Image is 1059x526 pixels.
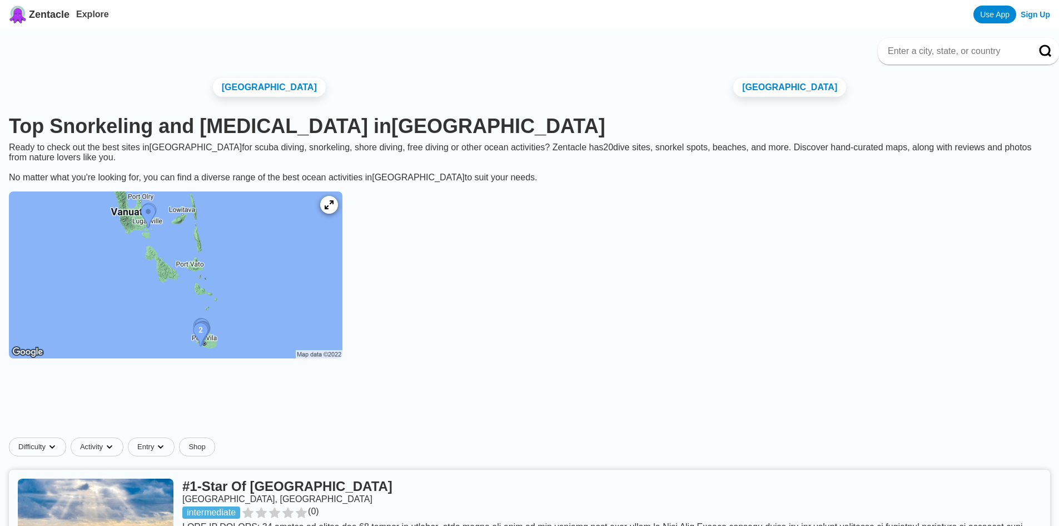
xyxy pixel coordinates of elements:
button: Difficultydropdown caret [9,437,71,456]
button: Activitydropdown caret [71,437,128,456]
span: Zentacle [29,9,69,21]
button: Entrydropdown caret [128,437,179,456]
img: dropdown caret [105,443,114,451]
a: Explore [76,9,109,19]
a: Zentacle logoZentacle [9,6,69,23]
span: Activity [80,443,103,451]
span: Entry [137,443,154,451]
a: Sign Up [1021,10,1050,19]
img: dropdown caret [48,443,57,451]
a: Use App [973,6,1016,23]
a: [GEOGRAPHIC_DATA] [213,78,326,97]
h1: Top Snorkeling and [MEDICAL_DATA] in [GEOGRAPHIC_DATA] [9,115,1050,138]
input: Enter a city, state, or country [887,46,1023,57]
a: Shop [179,437,215,456]
span: Difficulty [18,443,46,451]
iframe: Advertisement [260,378,799,429]
img: Zentacle logo [9,6,27,23]
img: Vanuatu dive site map [9,191,342,358]
a: [GEOGRAPHIC_DATA] [733,78,846,97]
img: dropdown caret [156,443,165,451]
